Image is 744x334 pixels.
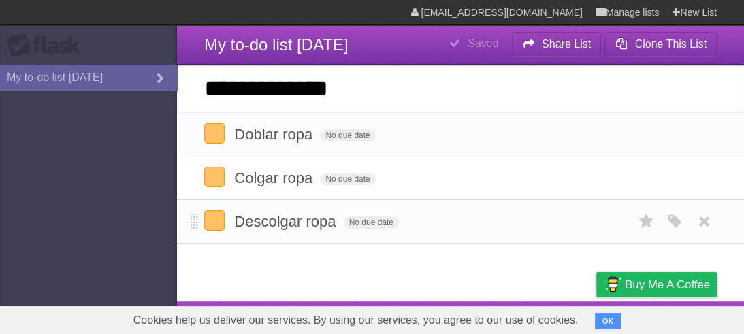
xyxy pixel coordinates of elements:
span: Colgar ropa [234,169,316,186]
span: Buy me a coffee [625,273,710,297]
a: About [415,305,444,331]
a: Suggest a feature [631,305,717,331]
a: Buy me a coffee [596,272,717,297]
label: Done [204,210,225,231]
span: Cookies help us deliver our services. By using our services, you agree to our use of cookies. [120,307,592,334]
span: Descolgar ropa [234,213,339,230]
button: OK [595,313,621,329]
b: Share List [542,38,591,50]
b: Saved [468,37,498,49]
label: Done [204,123,225,144]
span: No due date [344,216,399,229]
a: Terms [532,305,562,331]
span: No due date [320,129,375,141]
span: No due date [320,173,375,185]
div: Flask [7,33,88,58]
span: Doblar ropa [234,126,316,143]
img: Buy me a coffee [603,273,621,296]
button: Share List [512,32,602,56]
span: My to-do list [DATE] [204,35,349,54]
label: Star task [634,210,660,233]
a: Developers [460,305,515,331]
b: Clone This List [634,38,707,50]
label: Done [204,167,225,187]
a: Privacy [579,305,614,331]
button: Clone This List [604,32,717,56]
